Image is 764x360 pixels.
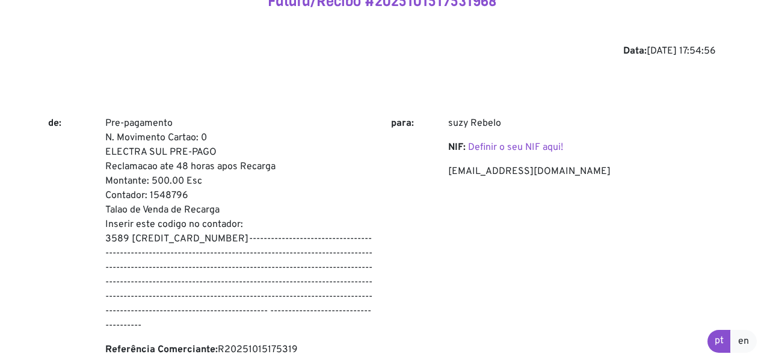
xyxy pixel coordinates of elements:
[448,164,716,179] p: [EMAIL_ADDRESS][DOMAIN_NAME]
[448,141,466,154] b: NIF:
[105,344,218,356] b: Referência Comerciante:
[48,117,61,129] b: de:
[391,117,414,129] b: para:
[468,141,563,154] a: Definir o seu NIF aqui!
[707,330,731,353] a: pt
[105,343,373,357] p: R20251015175319
[48,44,716,58] div: [DATE] 17:54:56
[105,116,373,333] p: Pre-pagamento N. Movimento Cartao: 0 ELECTRA SUL PRE-PAGO Reclamacao ate 48 horas apos Recarga Mo...
[448,116,716,131] p: suzy Rebelo
[730,330,757,353] a: en
[623,45,647,57] b: Data:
